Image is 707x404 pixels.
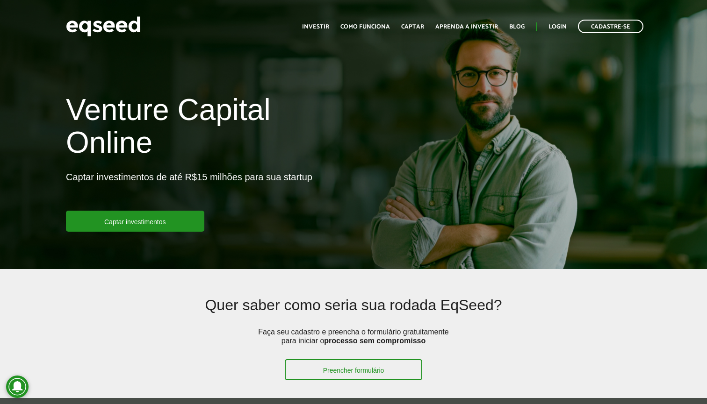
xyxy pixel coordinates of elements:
[578,20,643,33] a: Cadastre-se
[324,337,426,345] strong: processo sem compromisso
[401,24,424,30] a: Captar
[66,93,346,164] h1: Venture Capital Online
[66,211,204,232] a: Captar investimentos
[435,24,498,30] a: Aprenda a investir
[340,24,390,30] a: Como funciona
[509,24,525,30] a: Blog
[66,14,141,39] img: EqSeed
[302,24,329,30] a: Investir
[548,24,567,30] a: Login
[255,327,452,359] p: Faça seu cadastro e preencha o formulário gratuitamente para iniciar o
[125,297,582,327] h2: Quer saber como seria sua rodada EqSeed?
[66,171,312,211] p: Captar investimentos de até R$15 milhões para sua startup
[285,359,423,380] a: Preencher formulário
